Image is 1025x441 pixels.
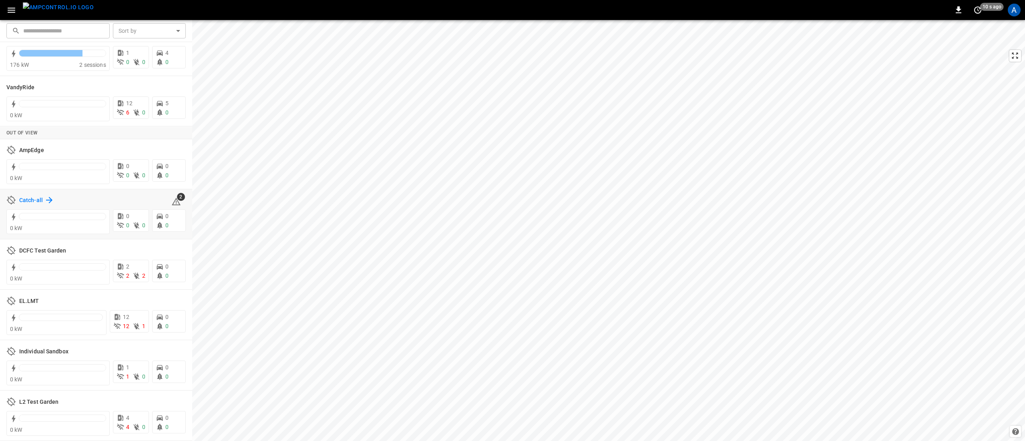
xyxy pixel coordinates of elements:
span: 0 [165,364,169,371]
span: 0 kW [10,225,22,231]
span: 4 [126,415,129,421]
span: 0 [165,263,169,270]
span: 12 [126,100,133,106]
span: 0 kW [10,275,22,282]
h6: L2 Test Garden [19,398,58,407]
span: 2 [142,273,145,279]
span: 0 [126,172,129,178]
span: 0 [142,424,145,430]
span: 2 sessions [79,62,106,68]
h6: DCFC Test Garden [19,247,66,255]
span: 0 [142,373,145,380]
span: 0 [142,109,145,116]
span: 5 [165,100,169,106]
span: 0 [142,222,145,229]
div: profile-icon [1008,4,1021,16]
span: 0 [126,222,129,229]
span: 2 [126,263,129,270]
span: 176 kW [10,62,29,68]
span: 0 [165,222,169,229]
span: 0 [165,314,169,320]
span: 1 [142,323,145,329]
button: set refresh interval [971,4,984,16]
span: 0 kW [10,175,22,181]
span: 4 [165,50,169,56]
h6: Individual Sandbox [19,347,68,356]
span: 12 [123,314,129,320]
span: 1 [126,364,129,371]
span: 0 [126,163,129,169]
h6: EL.LMT [19,297,39,306]
span: 0 [165,59,169,65]
span: 0 kW [10,376,22,383]
span: 0 [165,163,169,169]
span: 0 [165,172,169,178]
span: 10 s ago [980,3,1004,11]
span: 0 [165,273,169,279]
span: 0 [165,373,169,380]
strong: Out of View [6,130,38,136]
h6: AmpEdge [19,146,44,155]
span: 0 kW [10,326,22,332]
span: 0 [165,323,169,329]
span: 0 [126,213,129,219]
span: 0 [142,59,145,65]
span: 12 [123,323,129,329]
span: 0 kW [10,427,22,433]
span: 1 [126,373,129,380]
span: 4 [126,424,129,430]
span: 0 [165,109,169,116]
span: 0 [165,424,169,430]
span: 1 [126,50,129,56]
h6: Catch-all [19,196,43,205]
span: 2 [177,193,185,201]
span: 0 [165,415,169,421]
span: 0 [126,59,129,65]
span: 0 [142,172,145,178]
img: ampcontrol.io logo [23,2,94,12]
span: 6 [126,109,129,116]
span: 2 [126,273,129,279]
span: 0 kW [10,112,22,118]
span: 0 [165,213,169,219]
h6: VandyRide [6,83,34,92]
